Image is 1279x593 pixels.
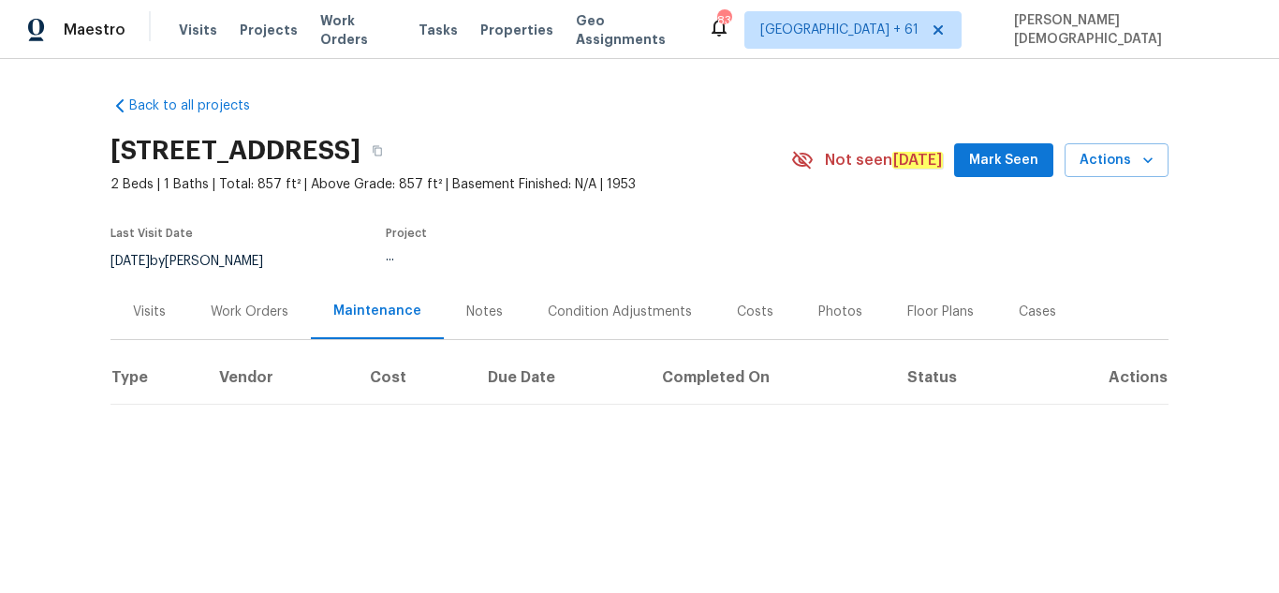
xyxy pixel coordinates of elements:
span: [PERSON_NAME][DEMOGRAPHIC_DATA] [1007,11,1251,49]
span: [GEOGRAPHIC_DATA] + 61 [760,21,919,39]
span: Geo Assignments [576,11,684,49]
span: Last Visit Date [110,228,193,239]
span: Maestro [64,21,125,39]
h2: [STREET_ADDRESS] [110,141,360,160]
a: Back to all projects [110,96,290,115]
div: Notes [466,303,503,321]
span: Tasks [419,23,458,37]
em: [DATE] [892,152,943,169]
div: Visits [133,303,166,321]
span: [DATE] [110,255,150,268]
span: Project [386,228,427,239]
button: Mark Seen [954,143,1053,178]
span: Properties [480,21,553,39]
th: Completed On [647,352,892,405]
th: Type [110,352,204,405]
th: Cost [355,352,474,405]
th: Status [892,352,1035,405]
span: Actions [1080,149,1154,172]
button: Copy Address [360,134,394,168]
div: 836 [717,11,730,30]
th: Vendor [204,352,355,405]
div: Costs [737,303,773,321]
span: Work Orders [320,11,396,49]
span: Visits [179,21,217,39]
div: Work Orders [211,303,288,321]
div: Maintenance [333,302,421,320]
div: ... [386,250,745,263]
span: Projects [240,21,298,39]
button: Actions [1065,143,1169,178]
div: Photos [818,303,862,321]
div: by [PERSON_NAME] [110,250,286,273]
th: Actions [1035,352,1169,405]
div: Floor Plans [907,303,974,321]
div: Condition Adjustments [548,303,692,321]
span: 2 Beds | 1 Baths | Total: 857 ft² | Above Grade: 857 ft² | Basement Finished: N/A | 1953 [110,175,791,194]
div: Cases [1019,303,1056,321]
span: Not seen [825,151,943,170]
th: Due Date [473,352,647,405]
span: Mark Seen [969,149,1038,172]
